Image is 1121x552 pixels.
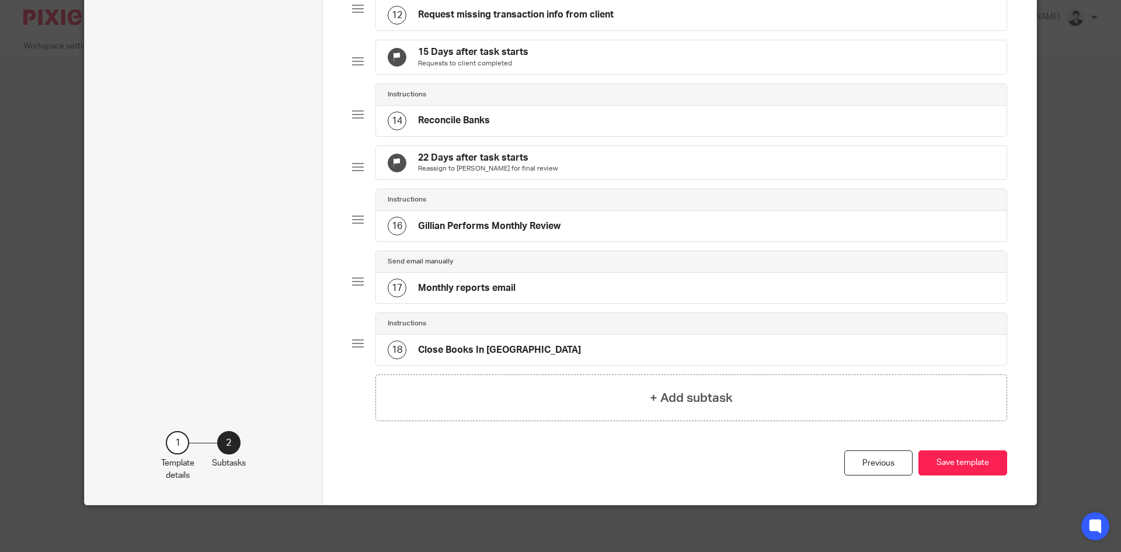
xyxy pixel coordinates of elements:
div: 12 [388,6,406,25]
p: Reassign to [PERSON_NAME] for final review [418,164,558,173]
div: 1 [166,431,189,454]
div: 16 [388,217,406,235]
button: Save template [918,450,1007,475]
div: 2 [217,431,241,454]
div: Previous [844,450,913,475]
p: Subtasks [212,457,246,469]
h4: Close Books In [GEOGRAPHIC_DATA] [418,344,581,356]
h4: Instructions [388,90,426,99]
p: Template details [161,457,194,481]
p: Requests to client completed [418,59,528,68]
h4: Monthly reports email [418,282,516,294]
h4: Instructions [388,319,426,328]
h4: Instructions [388,195,426,204]
div: 17 [388,279,406,297]
h4: 22 Days after task starts [418,152,558,164]
div: 14 [388,112,406,130]
div: 18 [388,341,406,359]
h4: Gillian Performs Monthly Review [418,220,560,232]
h4: Request missing transaction info from client [418,9,614,21]
h4: Reconcile Banks [418,114,490,127]
h4: Send email manually [388,257,453,266]
h4: + Add subtask [650,389,733,407]
h4: 15 Days after task starts [418,46,528,58]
